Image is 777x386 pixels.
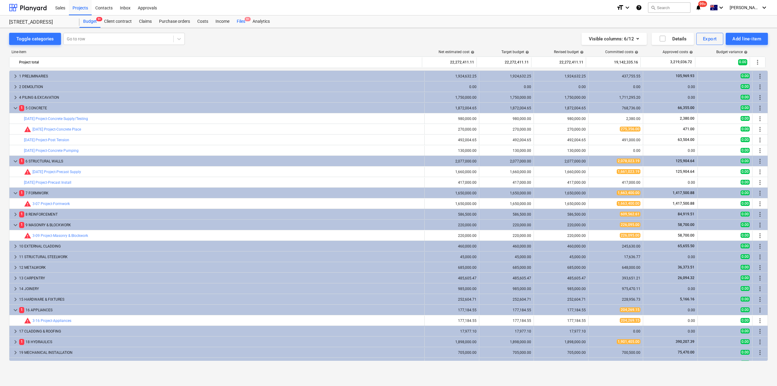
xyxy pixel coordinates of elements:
span: 58,700.00 [677,223,695,227]
div: 177,184.55 [427,319,477,323]
span: More actions [756,285,764,292]
button: Visible columns:6/12 [582,33,647,45]
div: Toggle categories [16,35,54,43]
span: keyboard_arrow_down [12,306,19,314]
span: 2,380.00 [679,116,695,121]
span: 1,663,400.00 [617,201,640,206]
div: 980,000.00 [536,117,586,121]
span: 84,919.51 [677,212,695,216]
a: Purchase orders [155,15,194,28]
div: 417,000.00 [427,180,477,185]
div: 45,000.00 [536,255,586,259]
div: 975,470.11 [591,287,640,291]
span: 0.00 [741,159,750,163]
span: keyboard_arrow_right [12,296,19,303]
span: 0.00 [738,59,747,65]
div: 985,000.00 [482,287,531,291]
div: Claims [135,15,155,28]
span: Committed costs exceed revised budget [24,317,31,324]
div: 15 HARDWARE & FIXTURES [19,295,422,304]
span: 0.00 [741,73,750,78]
span: keyboard_arrow_right [12,285,19,292]
span: More actions [756,115,764,122]
div: 393,651.21 [591,276,640,280]
span: keyboard_arrow_right [12,264,19,271]
div: 220,000.00 [482,223,531,227]
span: 0.00 [741,329,750,333]
div: 460,000.00 [536,244,586,248]
div: 0.00 [427,85,477,89]
a: [DATE] Project-Post Tension [24,138,69,142]
span: More actions [756,317,764,324]
a: [DATE] Project-Precast Supply [32,170,81,174]
span: 1,417,500.88 [672,201,695,206]
a: Costs [194,15,212,28]
div: 270,000.00 [427,127,477,132]
div: 0.00 [646,95,695,100]
div: 0.00 [591,149,640,153]
div: Line-item [9,50,422,54]
i: format_size [616,4,624,11]
div: 0.00 [646,149,695,153]
div: 130,000.00 [427,149,477,153]
span: help [688,50,693,54]
div: 685,000.00 [536,265,586,270]
div: 586,500.00 [536,212,586,217]
div: 220,000.00 [427,223,477,227]
div: 22,272,411.11 [425,57,474,67]
a: [DATE] Project-Concrete Pumping [24,149,79,153]
div: 8 REINFORCEMENT [19,210,422,219]
div: 16 APPLIANCES [19,305,422,315]
span: 125,904.64 [675,159,695,163]
div: 0.00 [646,287,695,291]
span: More actions [756,232,764,239]
span: More actions [756,328,764,335]
span: 226,095.00 [620,233,640,238]
span: 1,661,023.19 [617,169,640,174]
div: 492,004.65 [482,138,531,142]
div: 14 JOINERY [19,284,422,294]
span: More actions [754,59,761,66]
span: keyboard_arrow_right [12,328,19,335]
span: keyboard_arrow_down [12,104,19,112]
i: Knowledge base [636,4,642,11]
span: 66,355.00 [677,106,695,110]
div: Add line-item [732,35,761,43]
div: 4 PILING & EXCAVATION [19,93,422,102]
span: 5,166.16 [679,297,695,301]
span: More actions [756,253,764,261]
span: 1,417,500.88 [672,191,695,195]
div: Details [659,35,687,43]
span: More actions [756,200,764,207]
span: More actions [756,211,764,218]
div: 1,750,000.00 [427,95,477,100]
div: 6 STRUCTURAL WALLS [19,156,422,166]
span: [PERSON_NAME] [730,5,760,10]
span: 0.00 [741,180,750,185]
div: 1,650,000.00 [536,202,586,206]
div: 1,872,004.65 [536,106,586,110]
span: 0.00 [741,201,750,206]
span: More actions [756,126,764,133]
div: 220,000.00 [536,234,586,238]
span: 105,969.93 [675,74,695,78]
span: keyboard_arrow_down [12,158,19,165]
div: 437,755.55 [591,74,640,78]
div: 1,650,000.00 [482,202,531,206]
div: 0.00 [646,85,695,89]
span: 275,356.00 [620,127,640,132]
div: 1 PRELIMINARIES [19,71,422,81]
div: 2,077,000.00 [427,159,477,163]
div: 252,604.71 [427,297,477,302]
span: Committed costs exceed revised budget [24,126,31,133]
div: 13 CARPENTRY [19,273,422,283]
button: Search [648,2,690,13]
span: 125,904.64 [675,169,695,174]
span: 0.00 [741,127,750,132]
span: More actions [756,147,764,154]
span: 26,094.32 [677,276,695,280]
span: 3,219,036.72 [670,60,693,65]
div: 11 STRUCTURAL STEELWORK [19,252,422,262]
div: 0.00 [591,329,640,333]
